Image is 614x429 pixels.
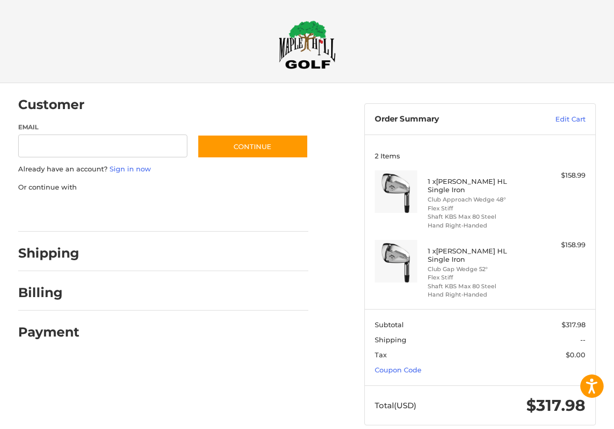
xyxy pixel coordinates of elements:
a: Coupon Code [375,366,421,374]
li: Club Gap Wedge 52° [428,265,530,274]
li: Club Approach Wedge 48° [428,195,530,204]
h4: 1 x [PERSON_NAME] HL Single Iron [428,247,530,264]
a: Sign in now [110,165,151,173]
li: Shaft KBS Max 80 Steel [428,282,530,291]
div: $158.99 [533,170,585,181]
span: Tax [375,351,387,359]
span: -- [580,336,585,344]
li: Hand Right-Handed [428,221,530,230]
h3: 2 Items [375,152,585,160]
iframe: PayPal-paypal [15,203,92,221]
label: Email [18,123,187,132]
h2: Billing [18,285,79,301]
p: Or continue with [18,182,308,193]
div: $158.99 [533,240,585,250]
iframe: PayPal-paylater [103,203,181,221]
li: Flex Stiff [428,273,530,282]
img: Maple Hill Golf [279,20,336,69]
button: Continue [197,135,308,158]
iframe: PayPal-venmo [190,203,268,221]
span: $0.00 [566,351,585,359]
li: Hand Right-Handed [428,290,530,299]
h3: Order Summary [375,114,518,125]
li: Flex Stiff [428,204,530,213]
h4: 1 x [PERSON_NAME] HL Single Iron [428,177,530,194]
h2: Customer [18,97,85,113]
li: Shaft KBS Max 80 Steel [428,212,530,221]
span: Shipping [375,336,406,344]
a: Edit Cart [519,114,585,125]
h2: Shipping [18,245,79,261]
span: Subtotal [375,320,404,329]
span: $317.98 [562,320,585,329]
h2: Payment [18,324,79,340]
p: Already have an account? [18,164,308,175]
